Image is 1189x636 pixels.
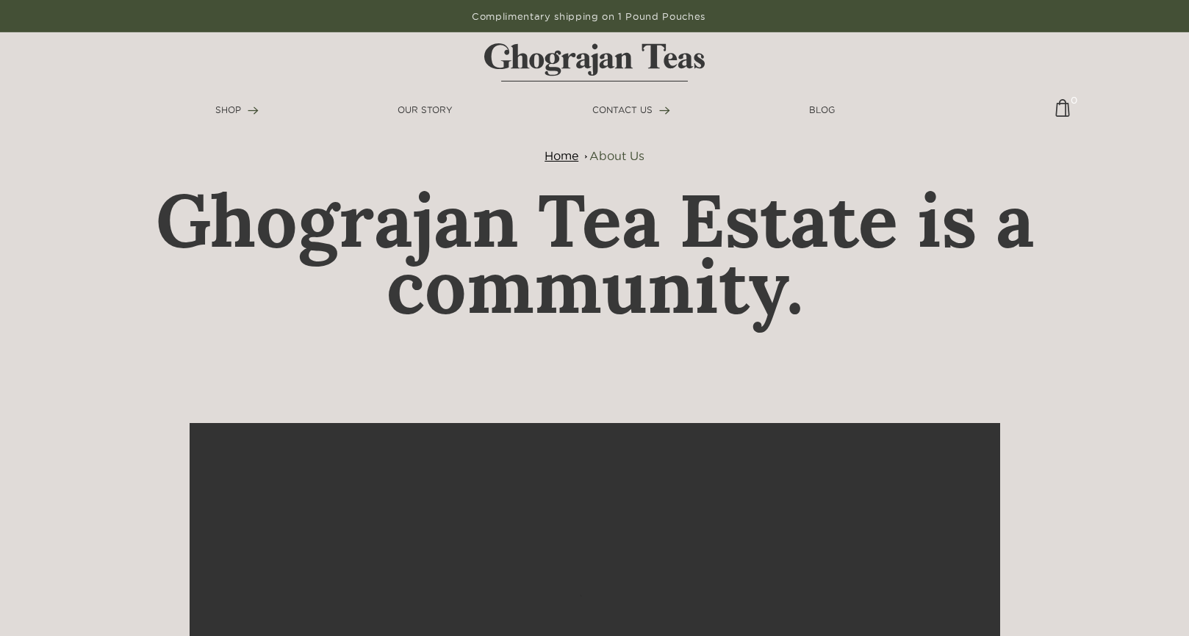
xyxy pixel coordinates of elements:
span: 0 [1071,93,1077,100]
img: cart-icon-matt.svg [1055,99,1070,128]
span: SHOP [215,105,241,115]
a: 0 [1055,99,1070,128]
a: SHOP [215,104,259,117]
span: CONTACT US [592,105,653,115]
img: forward-arrow.svg [248,106,259,115]
a: Home [545,149,578,162]
a: About Us [589,149,644,162]
a: BLOG [809,104,835,117]
a: OUR STORY [398,104,453,117]
img: logo-matt.svg [484,43,705,82]
h1: Ghograjan Tea Estate is a community. [69,188,1119,320]
img: forward-arrow.svg [659,106,670,115]
a: CONTACT US [592,104,670,117]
